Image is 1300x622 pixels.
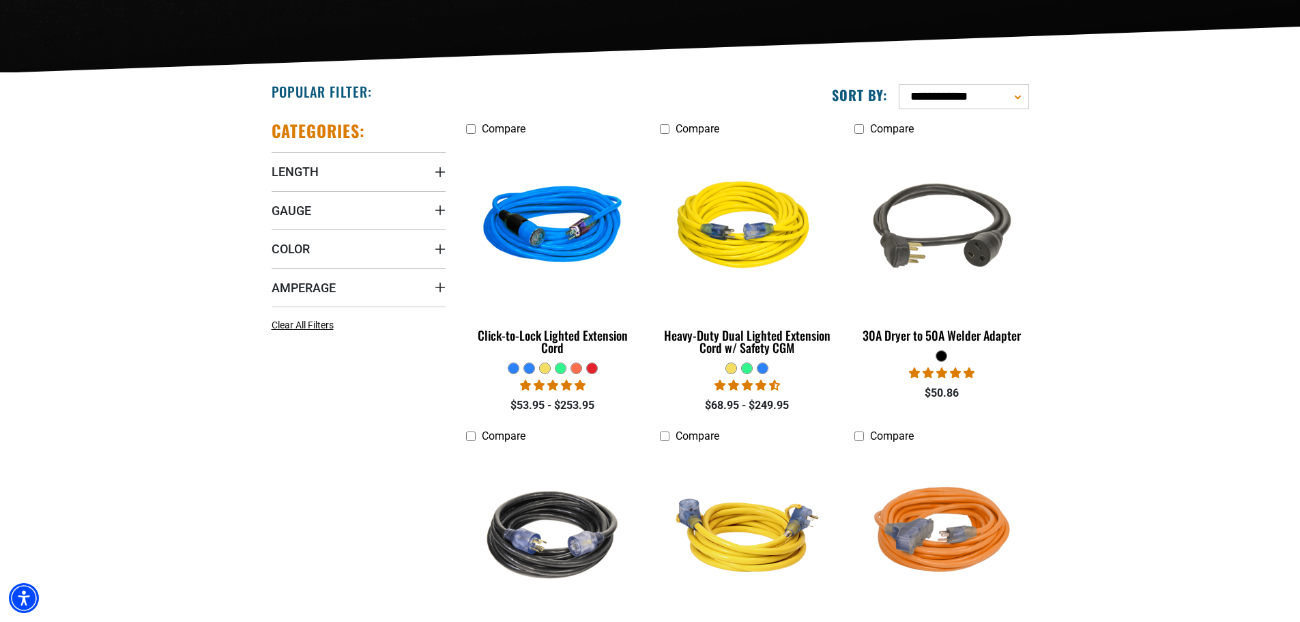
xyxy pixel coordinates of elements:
span: Color [272,241,310,257]
img: orange [856,456,1028,613]
a: yellow Heavy-Duty Dual Lighted Extension Cord w/ Safety CGM [660,142,834,362]
div: Accessibility Menu [9,583,39,613]
img: yellow [661,149,833,306]
span: Compare [482,122,525,135]
span: Gauge [272,203,311,218]
div: $68.95 - $249.95 [660,397,834,414]
label: Sort by: [832,86,888,104]
a: black 30A Dryer to 50A Welder Adapter [854,142,1028,350]
h2: Popular Filter: [272,83,372,100]
div: 30A Dryer to 50A Welder Adapter [854,329,1028,341]
img: yellow [661,456,833,613]
summary: Amperage [272,268,446,307]
div: $50.86 [854,385,1028,401]
img: black [856,149,1028,306]
h2: Categories: [272,120,366,141]
summary: Color [272,229,446,268]
img: black [467,456,639,613]
summary: Gauge [272,191,446,229]
span: Compare [870,429,914,442]
span: Length [272,164,319,180]
span: Compare [870,122,914,135]
a: Clear All Filters [272,318,339,333]
span: 4.64 stars [714,379,780,392]
span: Amperage [272,280,336,296]
span: Compare [482,429,525,442]
div: Click-to-Lock Lighted Extension Cord [466,329,640,354]
span: Compare [676,122,719,135]
span: Clear All Filters [272,320,334,330]
div: $53.95 - $253.95 [466,397,640,414]
span: Compare [676,429,719,442]
a: blue Click-to-Lock Lighted Extension Cord [466,142,640,362]
summary: Length [272,152,446,190]
div: Heavy-Duty Dual Lighted Extension Cord w/ Safety CGM [660,329,834,354]
span: 5.00 stars [909,367,974,380]
img: blue [467,149,639,306]
span: 4.87 stars [520,379,586,392]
